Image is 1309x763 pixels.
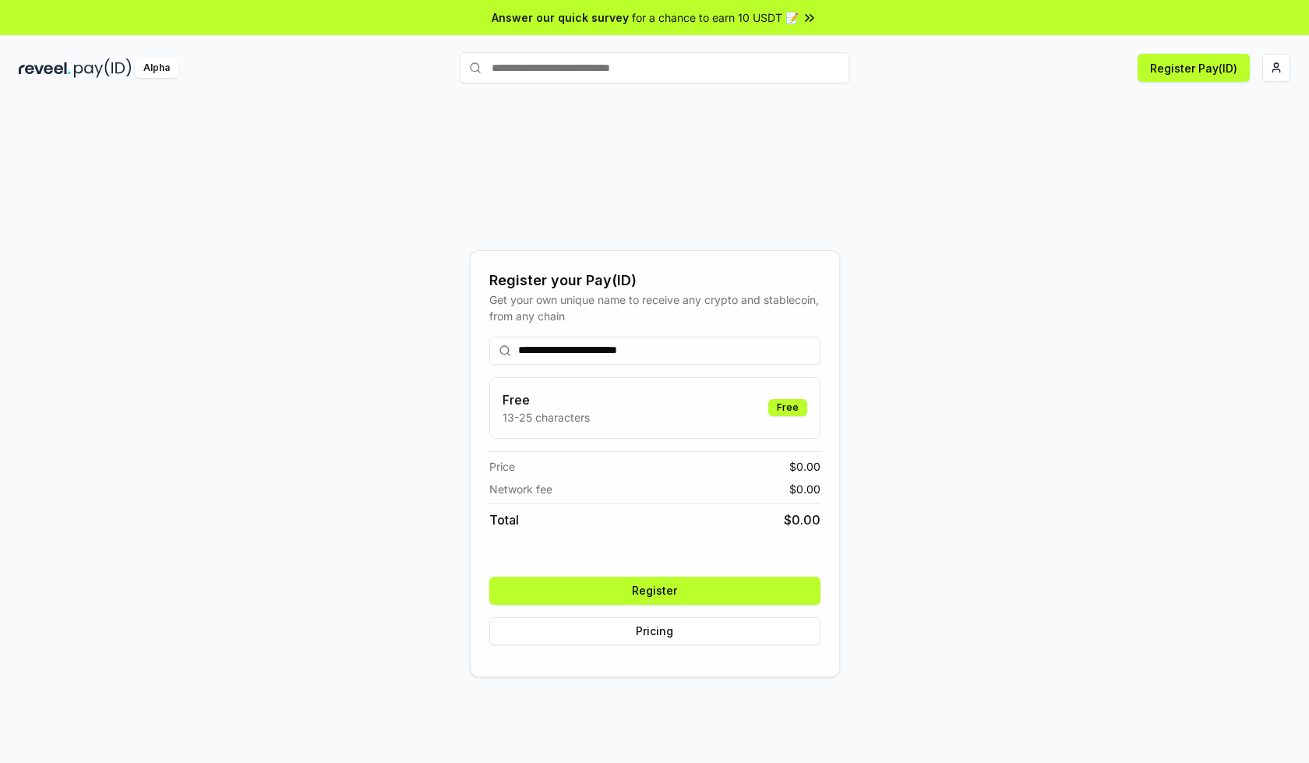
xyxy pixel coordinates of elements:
h3: Free [503,390,590,409]
button: Pricing [489,617,820,645]
button: Register [489,577,820,605]
span: $ 0.00 [789,481,820,497]
div: Alpha [135,58,178,78]
span: Network fee [489,481,552,497]
span: Answer our quick survey [492,9,629,26]
button: Register Pay(ID) [1138,54,1250,82]
div: Get your own unique name to receive any crypto and stablecoin, from any chain [489,291,820,324]
span: Total [489,510,519,529]
img: pay_id [74,58,132,78]
img: reveel_dark [19,58,71,78]
span: $ 0.00 [789,458,820,475]
div: Free [768,399,807,416]
span: for a chance to earn 10 USDT 📝 [632,9,799,26]
span: Price [489,458,515,475]
span: $ 0.00 [784,510,820,529]
p: 13-25 characters [503,409,590,426]
div: Register your Pay(ID) [489,270,820,291]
